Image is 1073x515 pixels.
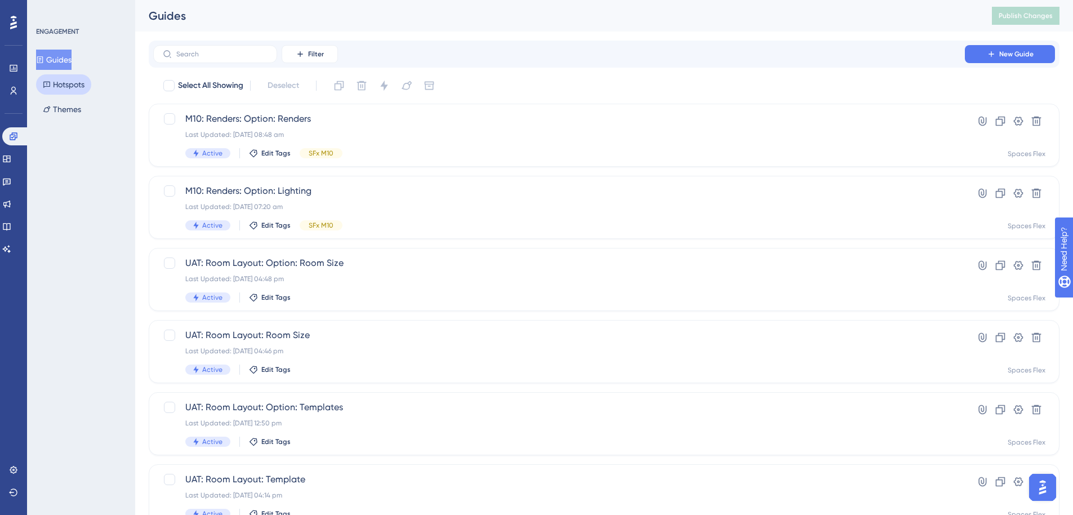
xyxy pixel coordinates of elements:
span: UAT: Room Layout: Option: Room Size [185,256,933,270]
span: UAT: Room Layout: Option: Templates [185,401,933,414]
span: Active [202,365,222,374]
span: Publish Changes [999,11,1053,20]
span: Edit Tags [261,365,291,374]
span: Edit Tags [261,293,291,302]
button: Hotspots [36,74,91,95]
button: Edit Tags [249,365,291,374]
iframe: UserGuiding AI Assistant Launcher [1026,470,1059,504]
button: Guides [36,50,72,70]
div: Spaces Flex [1008,438,1045,447]
button: New Guide [965,45,1055,63]
span: M10: Renders: Option: Lighting [185,184,933,198]
span: Need Help? [26,3,70,16]
input: Search [176,50,268,58]
div: Last Updated: [DATE] 04:14 pm [185,491,933,500]
span: Active [202,293,222,302]
span: Deselect [268,79,299,92]
button: Edit Tags [249,149,291,158]
button: Edit Tags [249,221,291,230]
div: Last Updated: [DATE] 04:46 pm [185,347,933,356]
span: UAT: Room Layout: Room Size [185,328,933,342]
span: SFx M10 [309,221,333,230]
div: Spaces Flex [1008,366,1045,375]
div: Spaces Flex [1008,149,1045,158]
span: Select All Showing [178,79,243,92]
span: Edit Tags [261,437,291,446]
span: Edit Tags [261,221,291,230]
span: M10: Renders: Option: Renders [185,112,933,126]
span: Edit Tags [261,149,291,158]
div: Last Updated: [DATE] 04:48 pm [185,274,933,283]
button: Publish Changes [992,7,1059,25]
span: Active [202,437,222,446]
span: Active [202,221,222,230]
span: Filter [308,50,324,59]
span: SFx M10 [309,149,333,158]
div: Last Updated: [DATE] 12:50 pm [185,419,933,428]
div: Last Updated: [DATE] 08:48 am [185,130,933,139]
div: Spaces Flex [1008,294,1045,303]
button: Edit Tags [249,293,291,302]
div: Spaces Flex [1008,221,1045,230]
div: Guides [149,8,964,24]
button: Filter [282,45,338,63]
div: ENGAGEMENT [36,27,79,36]
span: UAT: Room Layout: Template [185,473,933,486]
button: Deselect [257,76,309,96]
span: New Guide [999,50,1034,59]
span: Active [202,149,222,158]
button: Edit Tags [249,437,291,446]
button: Themes [36,99,88,119]
div: Last Updated: [DATE] 07:20 am [185,202,933,211]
